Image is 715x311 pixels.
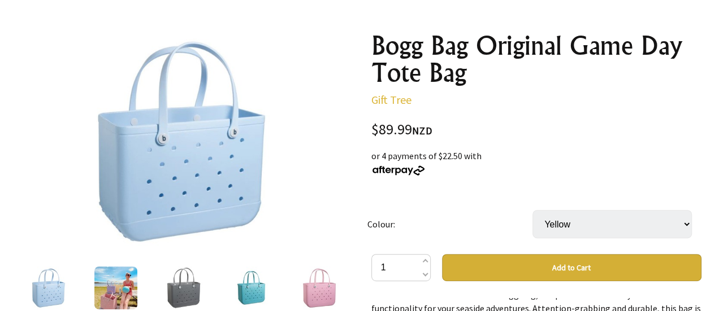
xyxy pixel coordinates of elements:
[230,266,273,309] img: Bogg Bag Original Game Day Tote Bag
[367,194,532,254] td: Colour:
[371,122,701,138] div: $89.99
[371,32,701,86] h1: Bogg Bag Original Game Day Tote Bag
[371,165,426,176] img: Afterpay
[412,124,432,137] span: NZD
[442,254,701,281] button: Add to Cart
[371,93,411,107] a: Gift Tree
[69,32,289,252] img: Bogg Bag Original Game Day Tote Bag
[94,266,137,309] img: Bogg Bag Original Game Day Tote Bag
[162,266,205,309] img: Bogg Bag Original Game Day Tote Bag
[298,266,341,309] img: Bogg Bag Original Game Day Tote Bag
[371,149,701,176] div: or 4 payments of $22.50 with
[27,266,70,309] img: Bogg Bag Original Game Day Tote Bag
